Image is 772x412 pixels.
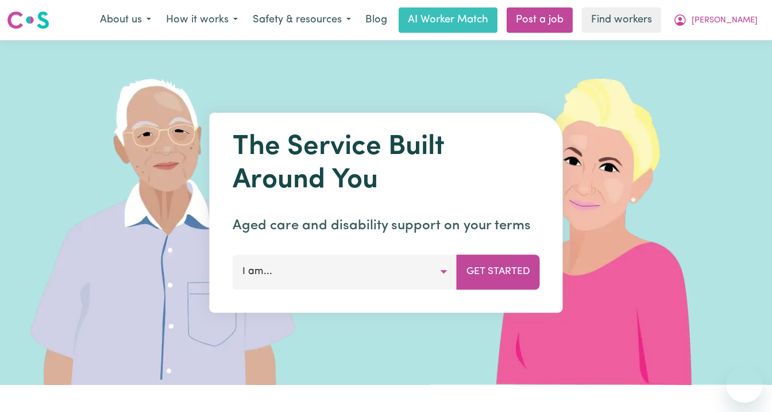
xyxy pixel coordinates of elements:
[233,255,457,289] button: I am...
[7,10,49,30] img: Careseekers logo
[457,255,540,289] button: Get Started
[692,14,758,27] span: [PERSON_NAME]
[245,8,358,32] button: Safety & resources
[159,8,245,32] button: How it works
[233,215,540,236] p: Aged care and disability support on your terms
[726,366,763,403] iframe: Button to launch messaging window
[233,131,540,197] h1: The Service Built Around You
[7,7,49,33] a: Careseekers logo
[666,8,765,32] button: My Account
[399,7,497,33] a: AI Worker Match
[507,7,573,33] a: Post a job
[582,7,661,33] a: Find workers
[92,8,159,32] button: About us
[358,7,394,33] a: Blog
